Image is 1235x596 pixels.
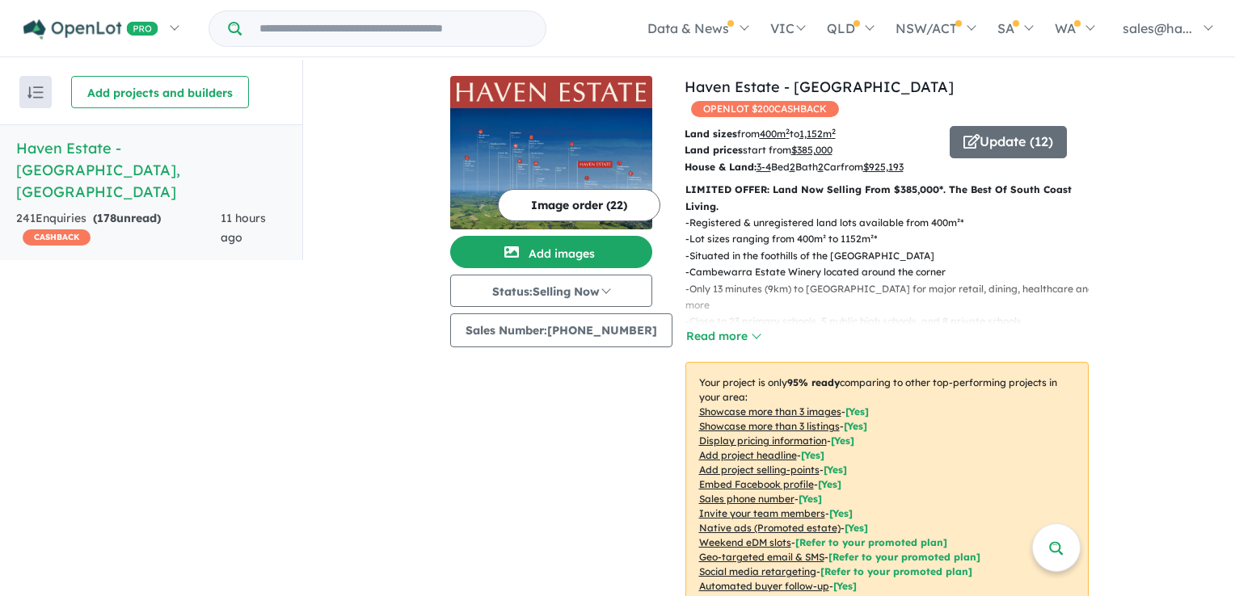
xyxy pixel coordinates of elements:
b: House & Land: [685,161,757,173]
p: - Registered & unregistered land lots available from 400m²* [685,215,1102,231]
span: [ Yes ] [844,420,867,432]
span: [Yes] [845,522,868,534]
span: [ Yes ] [818,478,841,490]
u: Weekend eDM slots [699,536,791,548]
u: 400 m [760,128,790,140]
span: [Refer to your promoted plan] [795,536,947,548]
u: Invite your team members [699,507,825,519]
u: Showcase more than 3 images [699,405,841,418]
u: Sales phone number [699,493,795,505]
sup: 2 [832,127,836,136]
span: 178 [97,211,116,225]
div: 241 Enquir ies [16,209,221,248]
button: Read more [685,327,761,346]
button: Sales Number:[PHONE_NUMBER] [450,313,672,347]
span: [Refer to your promoted plan] [820,565,972,577]
span: [Refer to your promoted plan] [828,551,980,563]
u: 1,152 m [799,128,836,140]
u: Social media retargeting [699,565,816,577]
span: [ Yes ] [831,434,854,447]
img: Openlot PRO Logo White [23,19,158,40]
u: $ 385,000 [791,144,832,156]
span: [ Yes ] [801,449,824,461]
button: Add projects and builders [71,76,249,108]
input: Try estate name, suburb, builder or developer [245,11,542,46]
span: 11 hours ago [221,211,266,245]
span: [ Yes ] [829,507,853,519]
h5: Haven Estate - [GEOGRAPHIC_DATA] , [GEOGRAPHIC_DATA] [16,137,286,203]
p: start from [685,142,938,158]
u: Embed Facebook profile [699,478,814,490]
button: Status:Selling Now [450,275,652,307]
p: - Only 13 minutes (9km) to [GEOGRAPHIC_DATA] for major retail, dining, healthcare and more [685,281,1102,314]
span: sales@ha... [1123,20,1192,36]
sup: 2 [786,127,790,136]
p: - Situated in the foothills of the [GEOGRAPHIC_DATA] [685,248,1102,264]
u: 3-4 [757,161,771,173]
a: Haven Estate - Cambewarra LogoHaven Estate - Cambewarra [450,76,652,229]
b: Land prices [685,144,743,156]
span: CASHBACK [23,229,91,246]
button: Image order (22) [498,189,660,221]
u: 2 [790,161,795,173]
u: 2 [818,161,824,173]
span: OPENLOT $ 200 CASHBACK [691,101,839,117]
u: Native ads (Promoted estate) [699,522,841,534]
p: from [685,126,938,142]
u: Display pricing information [699,434,827,447]
span: [ Yes ] [799,493,822,505]
button: Add images [450,236,652,268]
button: Update (12) [950,126,1067,158]
img: Haven Estate - Cambewarra [450,108,652,229]
p: - Close to 23 primary schools, 5 public high schools, and 8 private schools [685,313,1102,329]
span: [Yes] [833,580,857,592]
strong: ( unread) [93,211,161,225]
span: to [790,128,836,140]
span: [ Yes ] [824,464,847,476]
u: $ 925,193 [863,161,904,173]
u: Geo-targeted email & SMS [699,551,824,563]
p: LIMITED OFFER: Land Now Selling From $385,000*. The Best Of South Coast Living. [685,182,1089,215]
u: Add project headline [699,449,797,461]
u: Showcase more than 3 listings [699,420,840,432]
b: Land sizes [685,128,737,140]
p: - Lot sizes ranging from 400m² to 1152m²* [685,231,1102,247]
p: Bed Bath Car from [685,159,938,175]
img: Haven Estate - Cambewarra Logo [457,82,646,102]
a: Haven Estate - [GEOGRAPHIC_DATA] [685,78,954,96]
span: [ Yes ] [845,405,869,418]
u: Automated buyer follow-up [699,580,829,592]
p: - Cambewarra Estate Winery located around the corner [685,264,1102,280]
img: sort.svg [27,86,44,99]
u: Add project selling-points [699,464,820,476]
b: 95 % ready [787,376,840,388]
